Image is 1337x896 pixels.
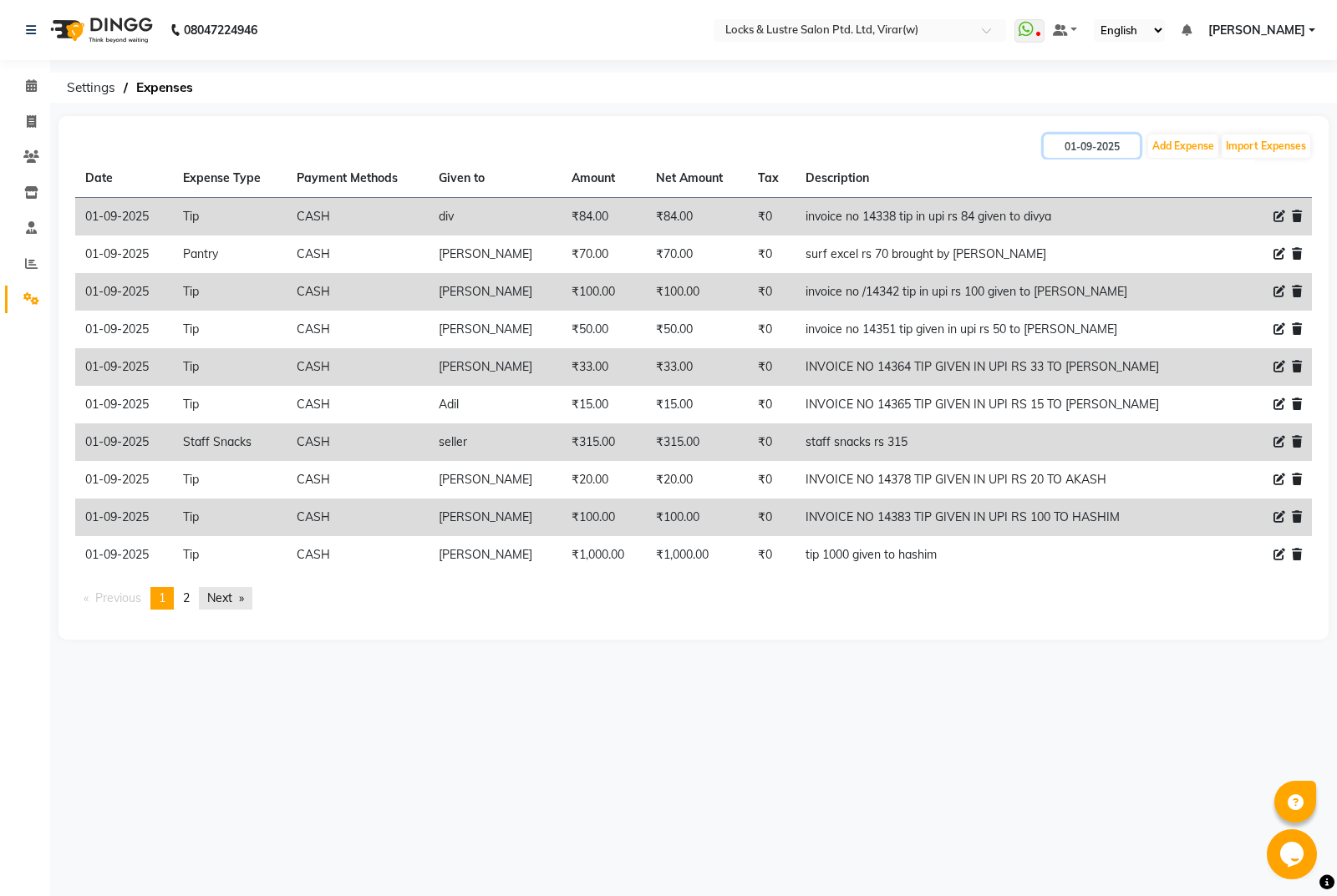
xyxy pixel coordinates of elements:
[173,461,287,499] td: Tip
[159,590,165,605] span: 1
[287,386,428,423] td: CASH
[75,461,173,499] td: 01-09-2025
[173,499,287,536] td: Tip
[429,198,562,236] td: div
[173,198,287,236] td: Tip
[562,198,647,236] td: ₹84.00
[796,273,1232,311] td: invoice no /14342 tip in upi rs 100 given to [PERSON_NAME]
[429,159,562,198] th: Given to
[287,198,428,236] td: CASH
[646,311,747,348] td: ₹50.00
[429,536,562,574] td: [PERSON_NAME]
[796,235,1232,273] td: surf excel rs 70 brought by [PERSON_NAME]
[646,499,747,536] td: ₹100.00
[75,311,173,348] td: 01-09-2025
[1208,22,1305,39] span: [PERSON_NAME]
[429,235,562,273] td: [PERSON_NAME]
[796,499,1232,536] td: INVOICE NO 14383 TIP GIVEN IN UPI RS 100 TO HASHIM
[562,536,647,574] td: ₹1,000.00
[646,159,747,198] th: Net Amount
[128,73,201,103] span: Expenses
[646,273,747,311] td: ₹100.00
[796,159,1232,198] th: Description
[748,423,796,461] td: ₹0
[1222,134,1310,158] button: Import Expenses
[429,499,562,536] td: [PERSON_NAME]
[562,386,647,423] td: ₹15.00
[58,73,124,103] span: Settings
[796,348,1232,386] td: INVOICE NO 14364 TIP GIVEN IN UPI RS 33 TO [PERSON_NAME]
[75,423,173,461] td: 01-09-2025
[199,587,252,610] a: Next
[287,423,428,461] td: CASH
[562,348,647,386] td: ₹33.00
[796,311,1232,348] td: invoice no 14351 tip given in upi rs 50 to [PERSON_NAME]
[748,499,796,536] td: ₹0
[173,311,287,348] td: Tip
[796,198,1232,236] td: invoice no 14338 tip in upi rs 84 given to divya
[748,536,796,574] td: ₹0
[75,348,173,386] td: 01-09-2025
[75,273,173,311] td: 01-09-2025
[796,536,1232,574] td: tip 1000 given to hashim
[562,235,647,273] td: ₹70.00
[173,536,287,574] td: Tip
[796,386,1232,423] td: INVOICE NO 14365 TIP GIVEN IN UPI RS 15 TO [PERSON_NAME]
[183,590,190,605] span: 2
[748,159,796,198] th: Tax
[429,311,562,348] td: [PERSON_NAME]
[173,235,287,273] td: Pantry
[646,461,747,499] td: ₹20.00
[1044,134,1140,158] input: PLACEHOLDER.DATE
[287,499,428,536] td: CASH
[173,348,287,386] td: Tip
[75,235,173,273] td: 01-09-2025
[287,273,428,311] td: CASH
[429,423,562,461] td: seller
[562,273,647,311] td: ₹100.00
[429,348,562,386] td: [PERSON_NAME]
[173,159,287,198] th: Expense Type
[748,198,796,236] td: ₹0
[562,311,647,348] td: ₹50.00
[287,159,428,198] th: Payment Methods
[43,7,157,53] img: logo
[1267,829,1320,879] iframe: chat widget
[287,536,428,574] td: CASH
[75,499,173,536] td: 01-09-2025
[796,423,1232,461] td: staff snacks rs 315
[287,348,428,386] td: CASH
[748,461,796,499] td: ₹0
[75,159,173,198] th: Date
[287,235,428,273] td: CASH
[646,348,747,386] td: ₹33.00
[173,273,287,311] td: Tip
[75,536,173,574] td: 01-09-2025
[173,386,287,423] td: Tip
[646,386,747,423] td: ₹15.00
[95,590,141,605] span: Previous
[646,423,747,461] td: ₹315.00
[562,159,647,198] th: Amount
[748,235,796,273] td: ₹0
[562,423,647,461] td: ₹315.00
[429,273,562,311] td: [PERSON_NAME]
[429,461,562,499] td: [PERSON_NAME]
[748,386,796,423] td: ₹0
[562,499,647,536] td: ₹100.00
[748,348,796,386] td: ₹0
[748,273,796,311] td: ₹0
[646,235,747,273] td: ₹70.00
[173,423,287,461] td: Staff Snacks
[646,198,747,236] td: ₹84.00
[429,386,562,423] td: Adil
[287,311,428,348] td: CASH
[1148,134,1218,158] button: Add Expense
[75,587,1312,610] nav: Pagination
[184,7,257,53] b: 08047224946
[75,198,173,236] td: 01-09-2025
[562,461,647,499] td: ₹20.00
[646,536,747,574] td: ₹1,000.00
[748,311,796,348] td: ₹0
[75,386,173,423] td: 01-09-2025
